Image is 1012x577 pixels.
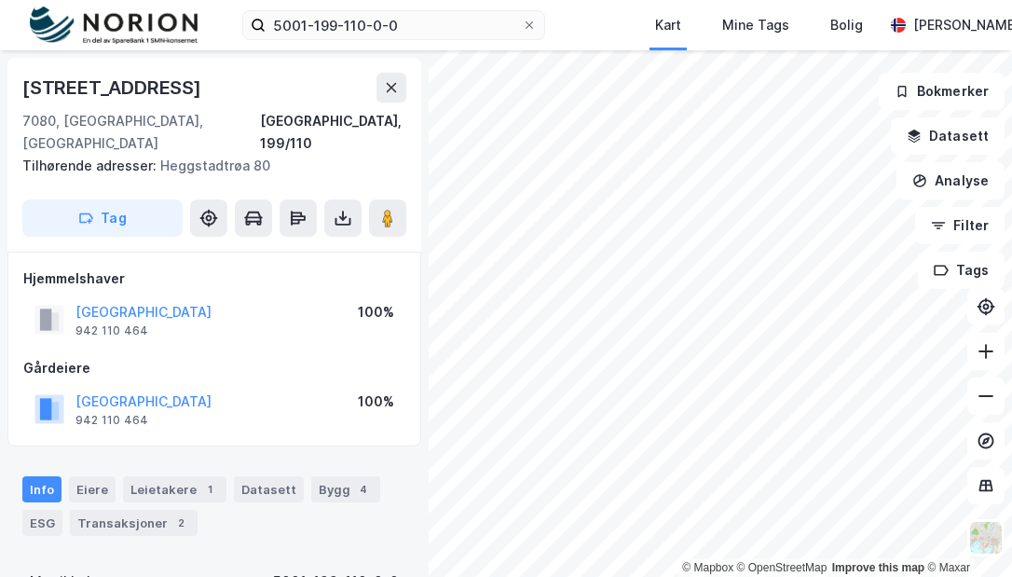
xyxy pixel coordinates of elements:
[200,480,219,499] div: 1
[896,162,1005,199] button: Analyse
[311,476,380,502] div: Bygg
[22,110,260,155] div: 7080, [GEOGRAPHIC_DATA], [GEOGRAPHIC_DATA]
[655,14,681,36] div: Kart
[22,199,183,237] button: Tag
[915,207,1005,244] button: Filter
[266,11,522,39] input: Søk på adresse, matrikkel, gårdeiere, leietakere eller personer
[832,561,924,574] a: Improve this map
[23,357,405,379] div: Gårdeiere
[358,301,394,323] div: 100%
[879,73,1005,110] button: Bokmerker
[682,561,733,574] a: Mapbox
[22,158,160,173] span: Tilhørende adresser:
[22,155,391,177] div: Heggstadtrøa 80
[22,510,62,536] div: ESG
[722,14,789,36] div: Mine Tags
[891,117,1005,155] button: Datasett
[23,268,405,290] div: Hjemmelshaver
[737,561,827,574] a: OpenStreetMap
[70,510,198,536] div: Transaksjoner
[234,476,304,502] div: Datasett
[22,73,205,103] div: [STREET_ADDRESS]
[171,514,190,532] div: 2
[918,252,1005,289] button: Tags
[919,488,1012,577] div: Kontrollprogram for chat
[75,413,148,428] div: 942 110 464
[354,480,373,499] div: 4
[123,476,226,502] div: Leietakere
[830,14,863,36] div: Bolig
[919,488,1012,577] iframe: Chat Widget
[30,7,198,45] img: norion-logo.80e7a08dc31c2e691866.png
[358,391,394,413] div: 100%
[75,323,148,338] div: 942 110 464
[260,110,406,155] div: [GEOGRAPHIC_DATA], 199/110
[22,476,62,502] div: Info
[69,476,116,502] div: Eiere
